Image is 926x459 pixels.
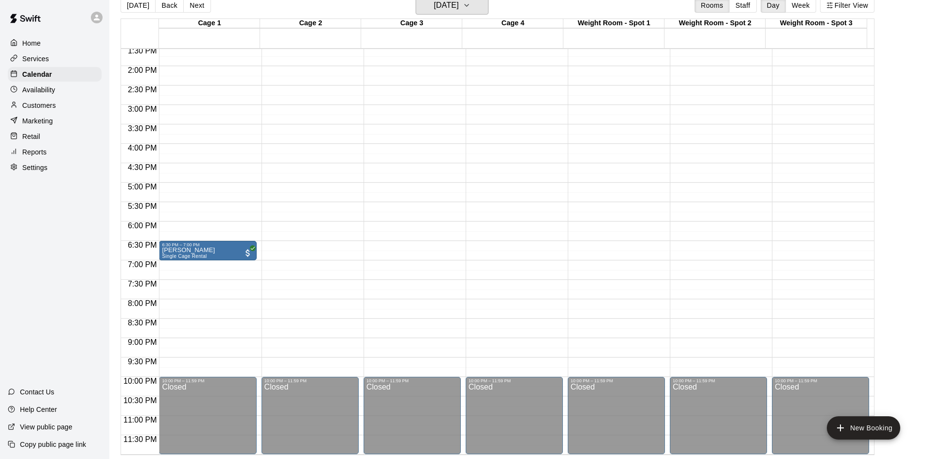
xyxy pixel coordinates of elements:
span: 6:00 PM [125,221,159,230]
a: Retail [8,129,102,144]
div: Closed [673,383,764,458]
span: 11:30 PM [121,435,159,443]
p: Reports [22,147,47,157]
div: 10:00 PM – 11:59 PM [571,378,662,383]
div: 10:00 PM – 11:59 PM [264,378,356,383]
div: Closed [367,383,458,458]
div: Weight Room - Spot 2 [664,19,766,28]
span: 5:00 PM [125,183,159,191]
div: 10:00 PM – 11:59 PM: Closed [466,377,563,454]
div: 10:00 PM – 11:59 PM: Closed [364,377,461,454]
div: 10:00 PM – 11:59 PM [469,378,560,383]
span: 10:30 PM [121,396,159,405]
div: Weight Room - Spot 1 [563,19,664,28]
p: Copy public page link [20,440,86,449]
span: 7:00 PM [125,260,159,269]
div: 10:00 PM – 11:59 PM [367,378,458,383]
span: 5:30 PM [125,202,159,210]
p: Customers [22,101,56,110]
span: 7:30 PM [125,280,159,288]
div: Cage 1 [159,19,260,28]
p: Home [22,38,41,48]
span: 1:30 PM [125,47,159,55]
div: 10:00 PM – 11:59 PM [673,378,764,383]
span: 8:00 PM [125,299,159,307]
div: 10:00 PM – 11:59 PM: Closed [159,377,256,454]
p: Services [22,54,49,64]
p: Retail [22,132,40,141]
a: Reports [8,145,102,159]
p: Settings [22,163,48,172]
span: 9:30 PM [125,357,159,366]
p: View public page [20,422,72,432]
span: 10:00 PM [121,377,159,385]
p: Marketing [22,116,53,126]
div: 10:00 PM – 11:59 PM [775,378,866,383]
div: Closed [162,383,253,458]
a: Home [8,36,102,51]
div: 6:30 PM – 7:00 PM: Ryan Mulhern [159,241,256,260]
a: Settings [8,160,102,175]
div: Cage 2 [260,19,361,28]
span: 4:00 PM [125,144,159,152]
p: Help Center [20,405,57,414]
p: Contact Us [20,387,54,397]
div: Cage 4 [462,19,563,28]
span: 9:00 PM [125,338,159,346]
div: 10:00 PM – 11:59 PM: Closed [670,377,767,454]
button: add [827,416,900,440]
div: Cage 3 [361,19,462,28]
a: Marketing [8,114,102,128]
div: Closed [264,383,356,458]
span: 4:30 PM [125,163,159,171]
span: 11:00 PM [121,416,159,424]
span: All customers have paid [243,248,253,258]
div: 10:00 PM – 11:59 PM: Closed [568,377,665,454]
span: 3:00 PM [125,105,159,113]
div: 6:30 PM – 7:00 PM [162,242,253,247]
a: Availability [8,83,102,97]
p: Availability [22,85,55,95]
a: Customers [8,98,102,113]
div: 10:00 PM – 11:59 PM [162,378,253,383]
a: Calendar [8,67,102,82]
div: Closed [469,383,560,458]
p: Calendar [22,69,52,79]
div: Closed [571,383,662,458]
div: Weight Room - Spot 3 [766,19,867,28]
div: 10:00 PM – 11:59 PM: Closed [772,377,869,454]
span: 6:30 PM [125,241,159,249]
span: 2:30 PM [125,85,159,94]
span: 2:00 PM [125,66,159,74]
div: 10:00 PM – 11:59 PM: Closed [262,377,359,454]
a: Services [8,51,102,66]
span: Single Cage Rental [162,254,207,259]
div: Closed [775,383,866,458]
span: 3:30 PM [125,124,159,133]
span: 8:30 PM [125,319,159,327]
